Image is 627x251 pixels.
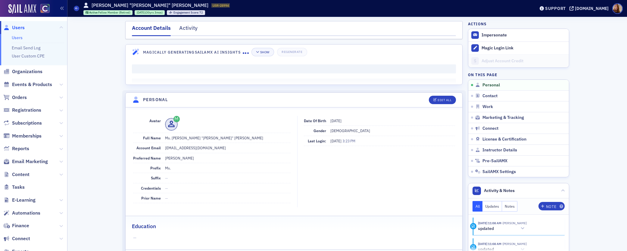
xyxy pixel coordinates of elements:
div: Note [546,205,556,208]
span: Sandy Adams [501,221,527,225]
button: Impersonate [482,33,507,38]
span: Profile [612,3,623,14]
span: Reports [12,145,29,152]
span: Contact [482,93,498,99]
button: [DOMAIN_NAME] [569,6,611,11]
span: Work [482,104,493,110]
a: View Homepage [36,4,50,14]
span: Avatar [149,118,161,123]
h4: Magically Generating SailAMX AI Insights [143,49,243,55]
span: — [165,196,168,200]
span: [DATE] [137,11,145,14]
button: Notes [502,201,518,212]
h4: Personal [143,97,168,103]
span: Fellow Member (Retired) [98,11,130,14]
span: Orders [12,94,27,101]
span: Connect [12,235,30,242]
a: Users [3,24,25,31]
a: Registrations [3,107,41,113]
a: Content [3,171,30,178]
button: Regenerate [277,48,307,56]
a: E-Learning [3,197,36,203]
a: User Custom CPE [12,53,45,59]
span: Pre-SailAMX [482,158,507,164]
button: Updates [482,201,502,212]
h1: [PERSON_NAME] "[PERSON_NAME]" [PERSON_NAME] [92,2,208,9]
span: Sandy Adams [501,242,527,246]
dd: [PERSON_NAME] [165,153,291,163]
span: Organizations [12,68,42,75]
a: Users [12,35,23,40]
span: E-Learning [12,197,36,203]
div: [DOMAIN_NAME] [575,6,609,11]
div: 1995-06-15 00:00:00 [135,10,165,15]
div: Active: Active: Fellow Member (Retired) [83,10,133,15]
h4: Actions [468,21,487,26]
span: Subscriptions [12,120,42,126]
a: Automations [3,210,40,216]
a: Email Send Log [12,45,40,51]
button: updated [478,225,527,232]
button: Magic Login Link [468,42,569,54]
button: Show [251,48,274,56]
span: Events & Products [12,81,52,88]
span: Suffix [151,175,161,180]
span: Active [89,11,98,14]
img: SailAMX [40,4,50,13]
span: [DATE] [330,138,342,143]
dd: Ms. [PERSON_NAME] "[PERSON_NAME]" [PERSON_NAME] [165,133,291,143]
span: Activity & Notes [484,187,515,194]
a: Finance [3,222,29,229]
span: Date of Birth [304,118,326,123]
span: — [133,235,455,241]
span: — [165,186,168,191]
div: Update [470,244,476,250]
a: Organizations [3,68,42,75]
div: Engagement Score: 72 [167,10,205,15]
h2: Education [132,222,156,230]
span: Email Marketing [12,158,48,165]
span: USR-28994 [213,3,229,8]
span: Prior Name [141,196,161,200]
span: Last Login: [308,138,326,143]
dd: Ms. [165,163,291,173]
time: 9/23/2025 11:08 AM [478,221,501,225]
a: Orders [3,94,27,101]
span: Account Email [136,145,161,150]
div: Edit All [438,98,451,102]
a: Reports [3,145,29,152]
button: Note [538,202,565,210]
span: Prefix [150,166,161,170]
button: All [473,201,483,212]
a: Tasks [3,184,25,191]
div: Update [470,223,476,229]
span: Finance [12,222,29,229]
div: Account Details [132,24,171,36]
dd: [EMAIL_ADDRESS][DOMAIN_NAME] [165,143,291,153]
dd: [DEMOGRAPHIC_DATA] [330,126,455,135]
div: 72 [173,11,203,14]
span: Preferred Name [133,156,161,160]
a: Email Marketing [3,158,48,165]
div: Show [260,51,270,54]
img: SailAMX [8,4,36,14]
div: Activity [179,24,198,35]
span: Credentials [141,186,161,191]
h4: On this page [468,72,569,77]
span: License & Certification [482,137,526,142]
button: Edit All [429,96,456,104]
div: (30yrs 3mos) [137,11,163,14]
span: Personal [482,82,500,88]
span: Engagement Score : [173,11,200,14]
span: Tasks [12,184,25,191]
span: Marketing & Tracking [482,115,524,120]
span: [DATE] [330,118,342,123]
span: Memberships [12,133,42,139]
span: Instructor Details [482,147,517,153]
h5: updated [478,226,494,231]
a: Adjust Account Credit [468,54,569,67]
a: Events & Products [3,81,52,88]
span: Full Name [143,135,161,140]
time: 9/23/2025 11:08 AM [478,242,501,246]
span: — [165,175,168,180]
